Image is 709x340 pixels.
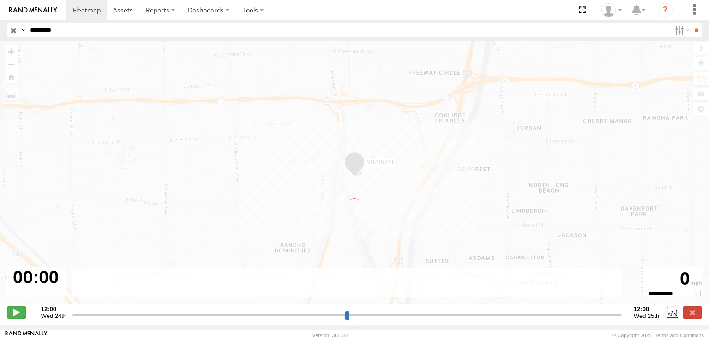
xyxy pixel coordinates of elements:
div: Zulema McIntosch [598,3,625,17]
label: Play/Stop [7,306,26,318]
label: Close [683,306,702,318]
a: Visit our Website [5,331,48,340]
span: Wed 25th [634,312,659,319]
label: Search Filter Options [671,23,691,37]
div: Version: 306.00 [312,333,348,338]
span: Wed 24th [41,312,66,319]
label: Search Query [19,23,27,37]
div: 0 [644,269,702,289]
a: Terms and Conditions [655,333,704,338]
strong: 12:00 [634,305,659,312]
img: rand-logo.svg [9,7,57,13]
div: © Copyright 2025 - [612,333,704,338]
strong: 12:00 [41,305,66,312]
i: ? [658,3,673,18]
